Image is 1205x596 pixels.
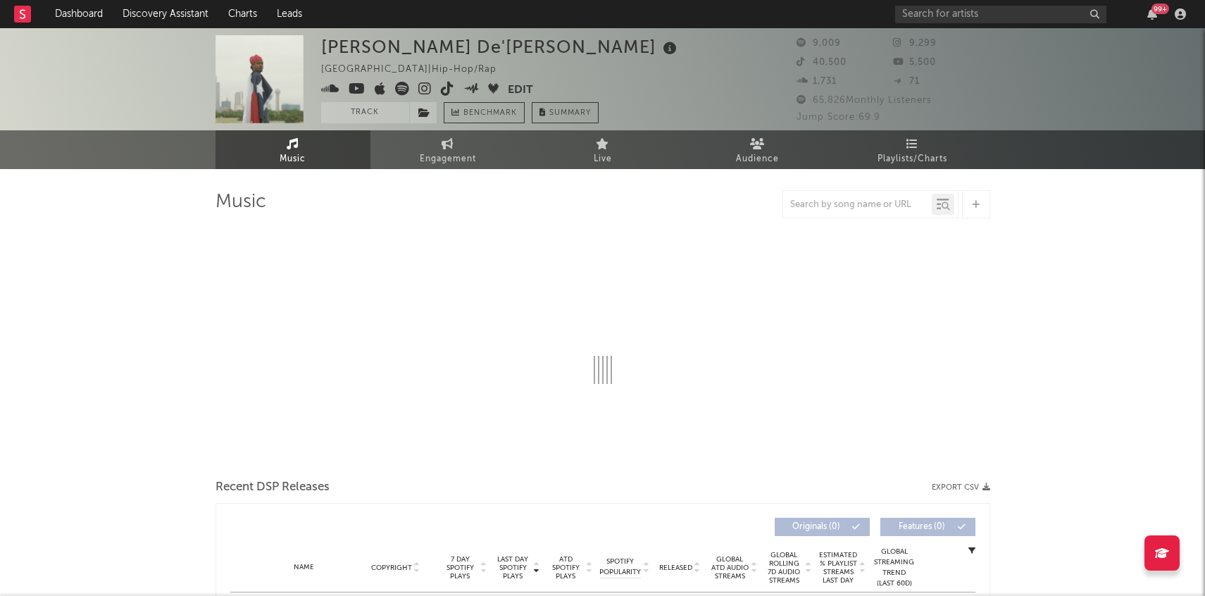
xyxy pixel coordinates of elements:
a: Audience [680,130,835,169]
button: Summary [532,102,599,123]
span: Live [594,151,612,168]
span: Benchmark [463,105,517,122]
button: Features(0) [880,518,975,536]
span: Jump Score: 69.9 [797,113,880,122]
span: Audience [736,151,779,168]
span: Last Day Spotify Plays [494,555,532,581]
span: 7 Day Spotify Plays [442,555,479,581]
span: Originals ( 0 ) [784,523,849,531]
input: Search by song name or URL [783,199,932,211]
button: Originals(0) [775,518,870,536]
div: 99 + [1151,4,1169,14]
div: [PERSON_NAME] De'[PERSON_NAME] [321,35,680,58]
div: Global Streaming Trend (Last 60D) [873,547,916,589]
span: 40,500 [797,58,847,67]
span: Global Rolling 7D Audio Streams [765,551,804,585]
button: Edit [508,82,533,99]
button: Export CSV [932,483,990,492]
input: Search for artists [895,6,1106,23]
a: Live [525,130,680,169]
span: 71 [893,77,920,86]
span: Spotify Popularity [599,557,641,578]
span: Released [659,564,692,572]
a: Engagement [370,130,525,169]
span: Engagement [420,151,476,168]
div: [GEOGRAPHIC_DATA] | Hip-Hop/Rap [321,61,513,78]
span: Music [280,151,306,168]
a: Music [216,130,370,169]
span: Summary [549,109,591,117]
span: Recent DSP Releases [216,479,330,496]
span: 1,731 [797,77,837,86]
span: Features ( 0 ) [889,523,954,531]
span: ATD Spotify Plays [547,555,585,581]
span: Estimated % Playlist Streams Last Day [819,551,858,585]
button: 99+ [1147,8,1157,20]
span: Copyright [371,564,412,572]
a: Playlists/Charts [835,130,990,169]
span: 9,009 [797,39,841,48]
span: 5,500 [893,58,936,67]
span: 65,826 Monthly Listeners [797,96,932,105]
span: Playlists/Charts [878,151,947,168]
span: 9,299 [893,39,937,48]
span: Global ATD Audio Streams [711,555,749,581]
a: Benchmark [444,102,525,123]
button: Track [321,102,409,123]
div: Name [258,562,351,573]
